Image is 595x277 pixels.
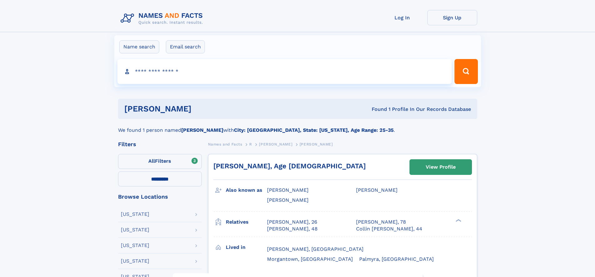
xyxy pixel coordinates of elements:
b: [PERSON_NAME] [181,127,223,133]
a: Log In [377,10,427,25]
div: Filters [118,141,202,147]
a: R [249,140,252,148]
h3: Relatives [226,217,267,227]
div: [US_STATE] [121,227,149,232]
a: [PERSON_NAME] [259,140,292,148]
span: [PERSON_NAME] [267,187,309,193]
div: Browse Locations [118,194,202,200]
a: View Profile [410,160,472,175]
span: Palmyra, [GEOGRAPHIC_DATA] [359,256,434,262]
img: Logo Names and Facts [118,10,208,27]
a: [PERSON_NAME], Age [DEMOGRAPHIC_DATA] [213,162,366,170]
span: [PERSON_NAME] [356,187,398,193]
label: Name search [119,40,159,53]
h3: Lived in [226,242,267,253]
a: [PERSON_NAME], 78 [356,219,406,225]
label: Email search [166,40,205,53]
span: [PERSON_NAME], [GEOGRAPHIC_DATA] [267,246,364,252]
h3: Also known as [226,185,267,195]
div: [US_STATE] [121,259,149,264]
h1: [PERSON_NAME] [124,105,282,113]
div: We found 1 person named with . [118,119,477,134]
b: City: [GEOGRAPHIC_DATA], State: [US_STATE], Age Range: 25-35 [234,127,394,133]
span: [PERSON_NAME] [300,142,333,146]
div: [US_STATE] [121,243,149,248]
div: View Profile [426,160,456,174]
a: [PERSON_NAME], 26 [267,219,317,225]
span: R [249,142,252,146]
span: [PERSON_NAME] [267,197,309,203]
a: [PERSON_NAME], 48 [267,225,318,232]
span: All [148,158,155,164]
div: ❯ [454,218,462,222]
input: search input [117,59,452,84]
button: Search Button [454,59,478,84]
span: Morgantown, [GEOGRAPHIC_DATA] [267,256,353,262]
span: [PERSON_NAME] [259,142,292,146]
a: Collin [PERSON_NAME], 44 [356,225,422,232]
div: [US_STATE] [121,212,149,217]
a: Sign Up [427,10,477,25]
div: Found 1 Profile In Our Records Database [281,106,471,113]
label: Filters [118,154,202,169]
a: Names and Facts [208,140,242,148]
